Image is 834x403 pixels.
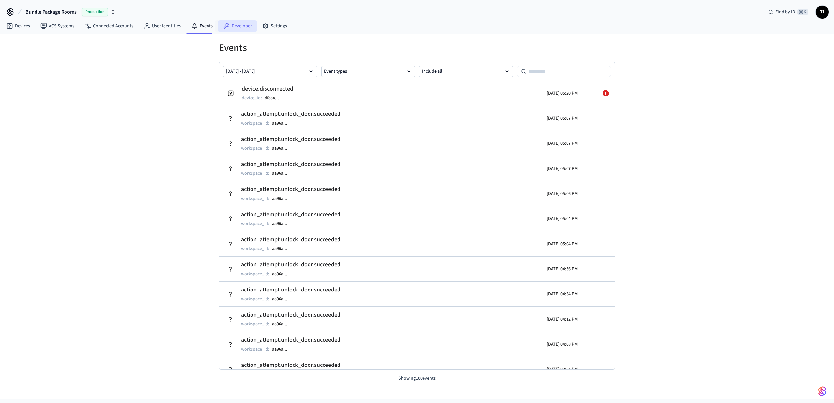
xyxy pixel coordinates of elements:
p: [DATE] 05:04 PM [547,241,578,247]
button: Event types [321,66,415,77]
p: workspace_id : [241,296,269,302]
h2: device.disconnected [242,84,293,94]
span: Find by ID [775,9,795,15]
h2: action_attempt.unlock_door.succeeded [241,185,340,194]
h2: action_attempt.unlock_door.succeeded [241,110,340,119]
h2: action_attempt.unlock_door.succeeded [241,135,340,144]
h2: action_attempt.unlock_door.succeeded [241,160,340,169]
p: [DATE] 05:07 PM [547,115,578,122]
button: TL [816,6,829,19]
p: [DATE] 04:34 PM [547,291,578,297]
button: aa96a... [271,320,294,328]
button: aa96a... [271,119,294,127]
p: [DATE] 05:06 PM [547,190,578,197]
img: SeamLogoGradient.69752ec5.svg [818,386,826,396]
a: Connected Accounts [79,20,138,32]
p: workspace_id : [241,220,269,227]
button: aa96a... [271,295,294,303]
a: Settings [257,20,292,32]
a: Devices [1,20,35,32]
p: workspace_id : [241,120,269,127]
h2: action_attempt.unlock_door.succeeded [241,235,340,244]
a: Developer [218,20,257,32]
p: workspace_id : [241,346,269,352]
p: workspace_id : [241,246,269,252]
button: aa96a... [271,345,294,353]
p: workspace_id : [241,321,269,327]
a: User Identities [138,20,186,32]
button: aa96a... [271,220,294,228]
h2: action_attempt.unlock_door.succeeded [241,285,340,294]
p: [DATE] 04:08 PM [547,341,578,348]
p: [DATE] 05:07 PM [547,165,578,172]
button: aa96a... [271,270,294,278]
a: Events [186,20,218,32]
p: [DATE] 04:56 PM [547,266,578,272]
p: workspace_id : [241,170,269,177]
span: ⌘ K [797,9,808,15]
button: [DATE] - [DATE] [223,66,317,77]
p: Showing 100 events [219,375,615,382]
button: aa96a... [271,245,294,253]
p: workspace_id : [241,195,269,202]
span: Bundle Package Rooms [25,8,77,16]
h2: action_attempt.unlock_door.succeeded [241,310,340,320]
div: Find by ID⌘ K [763,6,813,18]
span: TL [816,6,828,18]
p: device_id : [242,95,262,101]
a: ACS Systems [35,20,79,32]
h2: action_attempt.unlock_door.succeeded [241,260,340,269]
p: [DATE] 03:54 PM [547,366,578,373]
p: [DATE] 04:12 PM [547,316,578,322]
button: aa96a... [271,170,294,177]
span: Production [82,8,108,16]
h2: action_attempt.unlock_door.succeeded [241,210,340,219]
p: workspace_id : [241,271,269,277]
h2: action_attempt.unlock_door.succeeded [241,336,340,345]
button: aa96a... [271,144,294,152]
button: Include all [419,66,513,77]
h1: Events [219,42,615,54]
button: dfca4... [263,94,285,102]
p: [DATE] 05:07 PM [547,140,578,147]
p: [DATE] 05:04 PM [547,216,578,222]
button: aa96a... [271,195,294,202]
h2: action_attempt.unlock_door.succeeded [241,361,340,370]
p: workspace_id : [241,145,269,152]
p: [DATE] 05:20 PM [547,90,578,97]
